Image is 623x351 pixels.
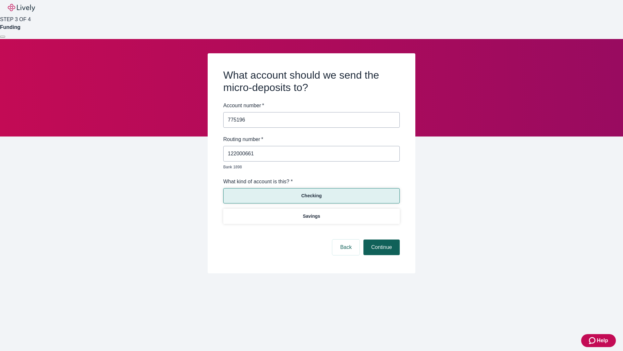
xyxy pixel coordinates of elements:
button: Checking [223,188,400,203]
svg: Zendesk support icon [589,337,597,344]
label: Account number [223,102,264,110]
label: Routing number [223,136,263,143]
span: Help [597,337,608,344]
h2: What account should we send the micro-deposits to? [223,69,400,94]
label: What kind of account is this? * [223,178,293,186]
p: Checking [301,192,322,199]
p: Bank 1898 [223,164,395,170]
button: Zendesk support iconHelp [581,334,616,347]
p: Savings [303,213,320,220]
button: Savings [223,209,400,224]
img: Lively [8,4,35,12]
button: Continue [363,240,400,255]
button: Back [332,240,360,255]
